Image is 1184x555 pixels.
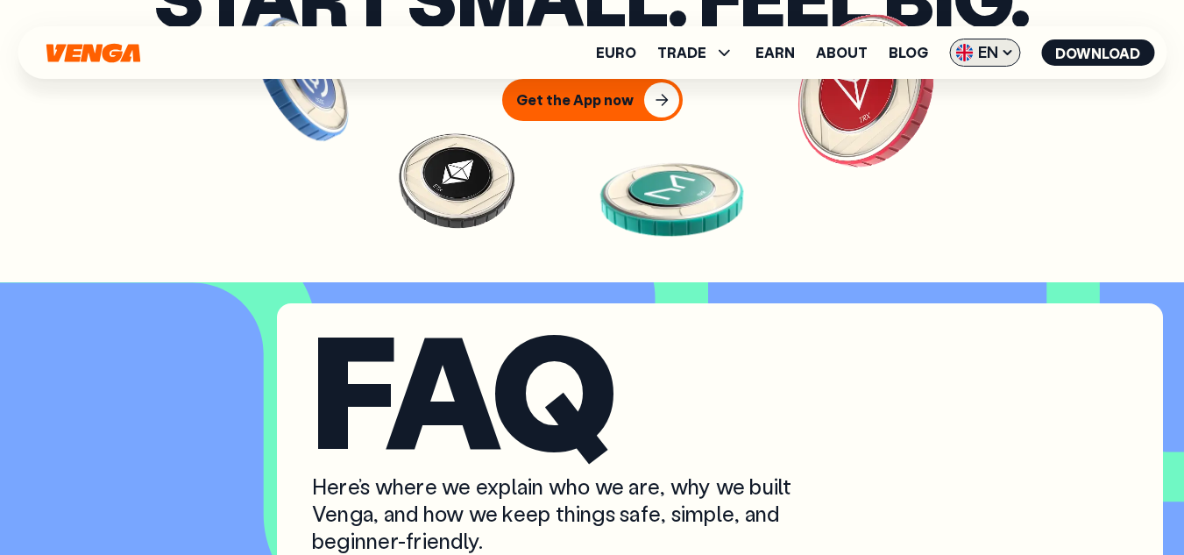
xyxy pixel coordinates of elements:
[312,321,1128,455] h2: FAQ
[755,46,795,60] a: Earn
[502,79,683,121] button: Get the App now
[949,39,1020,67] span: EN
[816,46,868,60] a: About
[375,98,538,261] img: ETH
[44,43,142,63] svg: Home
[657,46,706,60] span: TRADE
[889,46,928,60] a: Blog
[657,42,734,63] span: TRADE
[955,44,973,61] img: flag-uk
[579,109,765,278] img: MKR
[516,91,634,109] div: Get the App now
[1041,39,1154,66] button: Download
[596,46,636,60] a: Euro
[224,2,380,158] img: USDC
